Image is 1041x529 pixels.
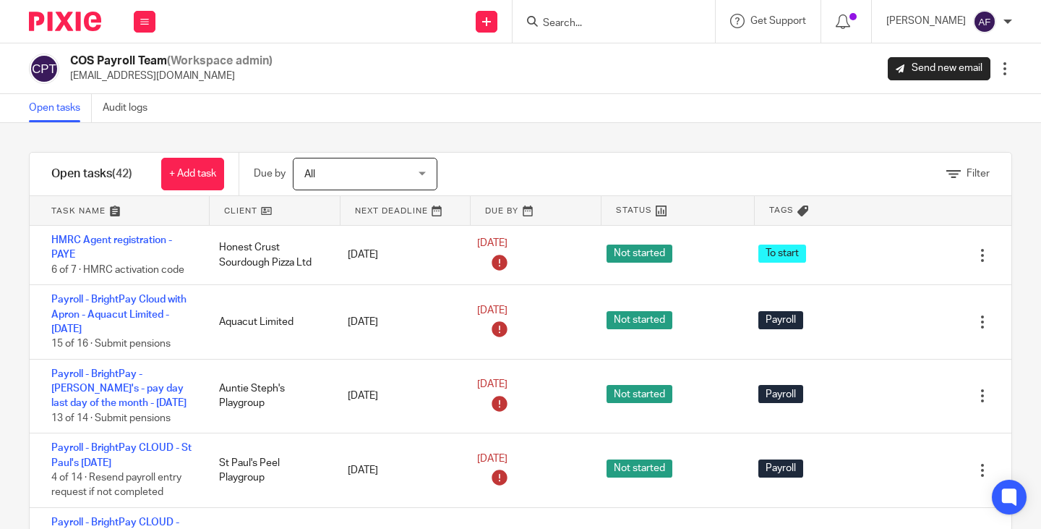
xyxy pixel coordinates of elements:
[477,239,507,249] span: [DATE]
[51,235,172,260] a: HMRC Agent registration - PAYE
[750,16,806,26] span: Get Support
[477,454,507,464] span: [DATE]
[29,94,92,122] a: Open tasks
[477,305,507,316] span: [DATE]
[607,385,672,403] span: Not started
[888,57,990,80] a: Send new email
[167,55,273,67] span: (Workspace admin)
[51,413,171,423] span: 13 of 14 · Submit pensions
[886,14,966,28] p: [PERSON_NAME]
[541,17,672,30] input: Search
[51,443,192,467] a: Payroll - BrightPay CLOUD - St Paul's [DATE]
[973,10,996,33] img: svg%3E
[112,168,132,179] span: (42)
[607,460,672,478] span: Not started
[607,245,672,263] span: Not started
[29,12,101,31] img: Pixie
[333,456,463,485] div: [DATE]
[304,169,315,179] span: All
[967,169,990,179] span: Filter
[769,204,794,216] span: Tags
[51,339,171,349] span: 15 of 16 · Submit pensions
[103,94,158,122] a: Audit logs
[758,385,803,403] span: Payroll
[51,265,184,275] span: 6 of 7 · HMRC activation code
[333,381,463,410] div: [DATE]
[205,374,334,418] div: Auntie Steph's Playgroup
[205,233,334,277] div: Honest Crust Sourdough Pizza Ltd
[205,449,334,493] div: St Paul's Peel Playgroup
[51,295,187,334] a: Payroll - BrightPay Cloud with Apron - Aquacut Limited - [DATE]
[70,69,273,83] p: [EMAIL_ADDRESS][DOMAIN_NAME]
[477,379,507,389] span: [DATE]
[161,158,224,190] a: + Add task
[333,240,463,269] div: [DATE]
[616,204,652,216] span: Status
[607,311,672,329] span: Not started
[29,54,59,84] img: svg%3E
[333,308,463,337] div: [DATE]
[758,311,803,329] span: Payroll
[51,369,187,409] a: Payroll - BrightPay - [PERSON_NAME]'s - pay day last day of the month - [DATE]
[254,166,286,181] p: Due by
[758,245,806,263] span: To start
[70,54,273,69] h2: COS Payroll Team
[205,308,334,337] div: Aquacut Limited
[51,166,132,182] h1: Open tasks
[758,460,803,478] span: Payroll
[51,473,181,498] span: 4 of 14 · Resend payroll entry request if not completed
